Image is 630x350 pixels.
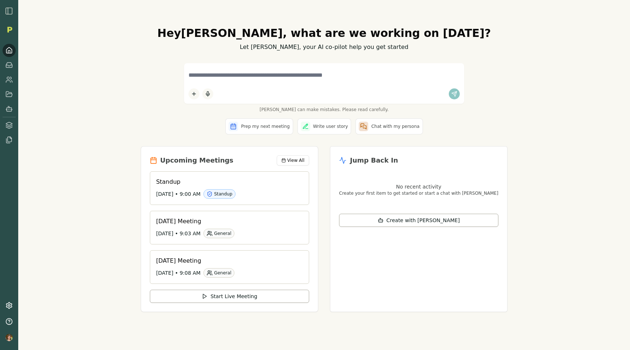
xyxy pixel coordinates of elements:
a: [DATE] Meeting[DATE] • 9:03 AMGeneral [150,211,309,244]
img: Organization logo [4,24,15,35]
h2: Jump Back In [350,155,398,166]
span: Create with [PERSON_NAME] [386,217,460,224]
button: Help [3,315,16,328]
span: [PERSON_NAME] can make mistakes. Please read carefully. [184,107,464,113]
a: Standup[DATE] • 9:00 AMStandup [150,171,309,205]
button: Send message [449,88,460,99]
span: View All [287,157,304,163]
h3: [DATE] Meeting [156,217,297,226]
button: Write user story [297,118,351,134]
div: [DATE] • 9:00 AM [156,189,297,199]
span: Prep my next meeting [241,123,289,129]
div: General [203,268,234,278]
p: No recent activity [339,183,498,190]
h2: Upcoming Meetings [160,155,233,166]
button: Start Live Meeting [150,290,309,303]
button: Create with [PERSON_NAME] [339,214,498,227]
span: Start Live Meeting [210,293,257,300]
button: Chat with my persona [355,118,423,134]
button: Prep my next meeting [225,118,293,134]
div: [DATE] • 9:03 AM [156,229,297,238]
span: Chat with my persona [371,123,419,129]
a: [DATE] Meeting[DATE] • 9:08 AMGeneral [150,250,309,284]
p: Let [PERSON_NAME], your AI co-pilot help you get started [141,43,507,52]
div: General [203,229,234,238]
span: Write user story [313,123,348,129]
div: [DATE] • 9:08 AM [156,268,297,278]
h3: Standup [156,178,297,186]
h1: Hey [PERSON_NAME] , what are we working on [DATE]? [141,27,507,40]
img: profile [5,334,13,341]
div: Standup [203,189,236,199]
h3: [DATE] Meeting [156,256,297,265]
img: sidebar [5,7,13,15]
button: Add content to chat [188,88,199,99]
button: Start dictation [202,88,213,99]
button: View All [277,155,309,166]
p: Create your first item to get started or start a chat with [PERSON_NAME] [339,190,498,196]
